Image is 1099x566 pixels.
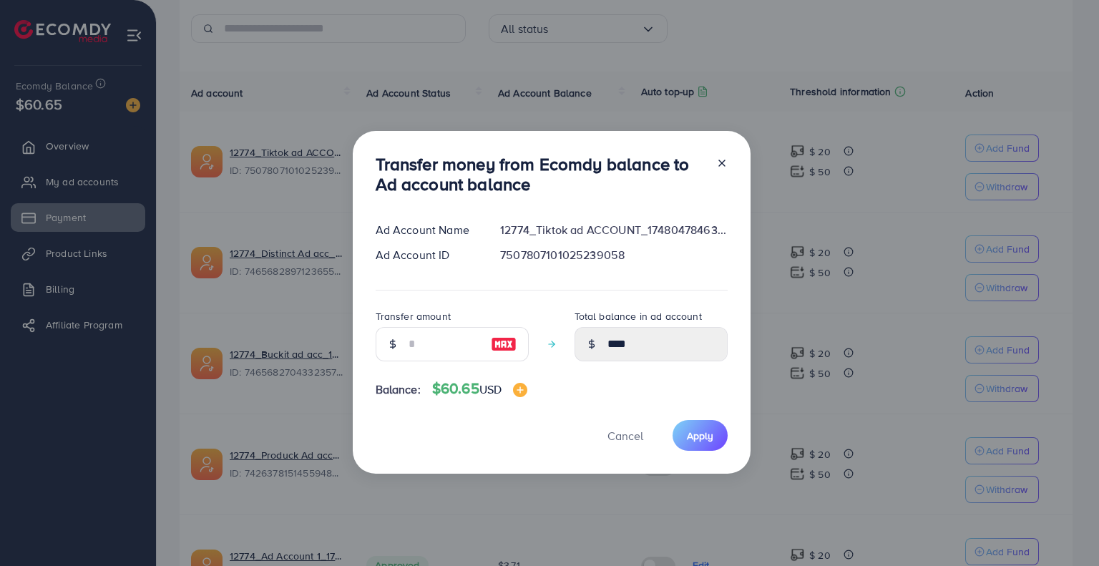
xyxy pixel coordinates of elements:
[364,222,489,238] div: Ad Account Name
[673,420,728,451] button: Apply
[364,247,489,263] div: Ad Account ID
[489,222,738,238] div: 12774_Tiktok ad ACCOUNT_1748047846338
[687,429,713,443] span: Apply
[479,381,502,397] span: USD
[376,381,421,398] span: Balance:
[575,309,702,323] label: Total balance in ad account
[607,428,643,444] span: Cancel
[489,247,738,263] div: 7507807101025239058
[432,380,527,398] h4: $60.65
[590,420,661,451] button: Cancel
[513,383,527,397] img: image
[491,336,517,353] img: image
[376,309,451,323] label: Transfer amount
[376,154,705,195] h3: Transfer money from Ecomdy balance to Ad account balance
[1038,502,1088,555] iframe: Chat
